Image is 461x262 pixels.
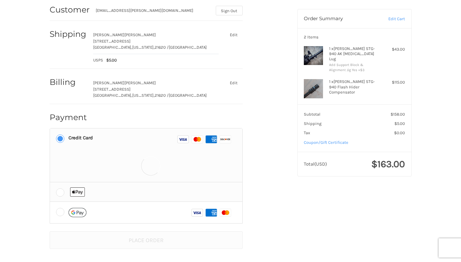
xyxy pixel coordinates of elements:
[69,133,93,143] div: Credit Card
[329,46,378,62] h4: 1 x [PERSON_NAME] STG-940 AK [MEDICAL_DATA] Lug
[103,57,117,63] span: $5.00
[132,93,155,98] span: [US_STATE],
[93,39,131,44] span: [STREET_ADDRESS]
[169,93,207,98] span: [GEOGRAPHIC_DATA]
[216,6,243,15] button: Sign Out
[304,140,348,145] a: Coupon/Gift Certificate
[391,112,405,117] span: $158.00
[169,45,207,50] span: [GEOGRAPHIC_DATA]
[50,29,87,39] h2: Shipping
[329,62,378,73] li: Add Support Block & Alignment Jig Yes +$3
[394,130,405,135] span: $0.00
[304,112,320,117] span: Subtotal
[93,93,132,98] span: [GEOGRAPHIC_DATA],
[155,93,169,98] span: 21620 /
[304,130,310,135] span: Tax
[375,16,405,22] a: Edit Cart
[155,45,169,50] span: 21620 /
[225,78,243,87] button: Edit
[225,30,243,39] button: Edit
[93,45,132,50] span: [GEOGRAPHIC_DATA],
[329,79,378,95] h4: 1 x [PERSON_NAME] STG-940 Flash Hider Compensator
[304,35,405,40] h3: 2 Items
[50,231,243,249] button: Place Order
[70,187,85,197] img: Applepay icon
[69,208,86,217] img: Google Pay icon
[380,46,405,53] div: $43.00
[125,32,156,37] span: [PERSON_NAME]
[96,7,209,15] div: [EMAIL_ADDRESS][PERSON_NAME][DOMAIN_NAME]
[371,158,405,170] span: $163.00
[93,87,131,92] span: [STREET_ADDRESS]
[304,121,321,126] span: Shipping
[304,16,375,22] h3: Order Summary
[304,161,327,167] span: Total (USD)
[132,45,155,50] span: [US_STATE],
[394,121,405,126] span: $5.00
[50,5,90,15] h2: Customer
[50,112,87,122] h2: Payment
[93,32,125,37] span: [PERSON_NAME]
[50,77,87,87] h2: Billing
[380,79,405,86] div: $115.00
[93,57,103,63] span: USPS
[125,80,156,85] span: [PERSON_NAME]
[93,80,125,85] span: [PERSON_NAME]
